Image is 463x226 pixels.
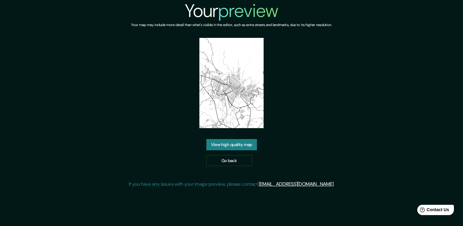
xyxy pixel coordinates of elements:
[199,38,263,128] img: created-map-preview
[206,155,252,166] a: Go back
[206,139,257,150] a: View high quality map
[409,202,456,219] iframe: Help widget launcher
[131,22,332,28] h6: Your map may include more detail than what's visible in the editor, such as extra streets and lan...
[259,181,334,187] a: [EMAIL_ADDRESS][DOMAIN_NAME]
[129,181,335,188] p: If you have any issues with your image preview, please contact .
